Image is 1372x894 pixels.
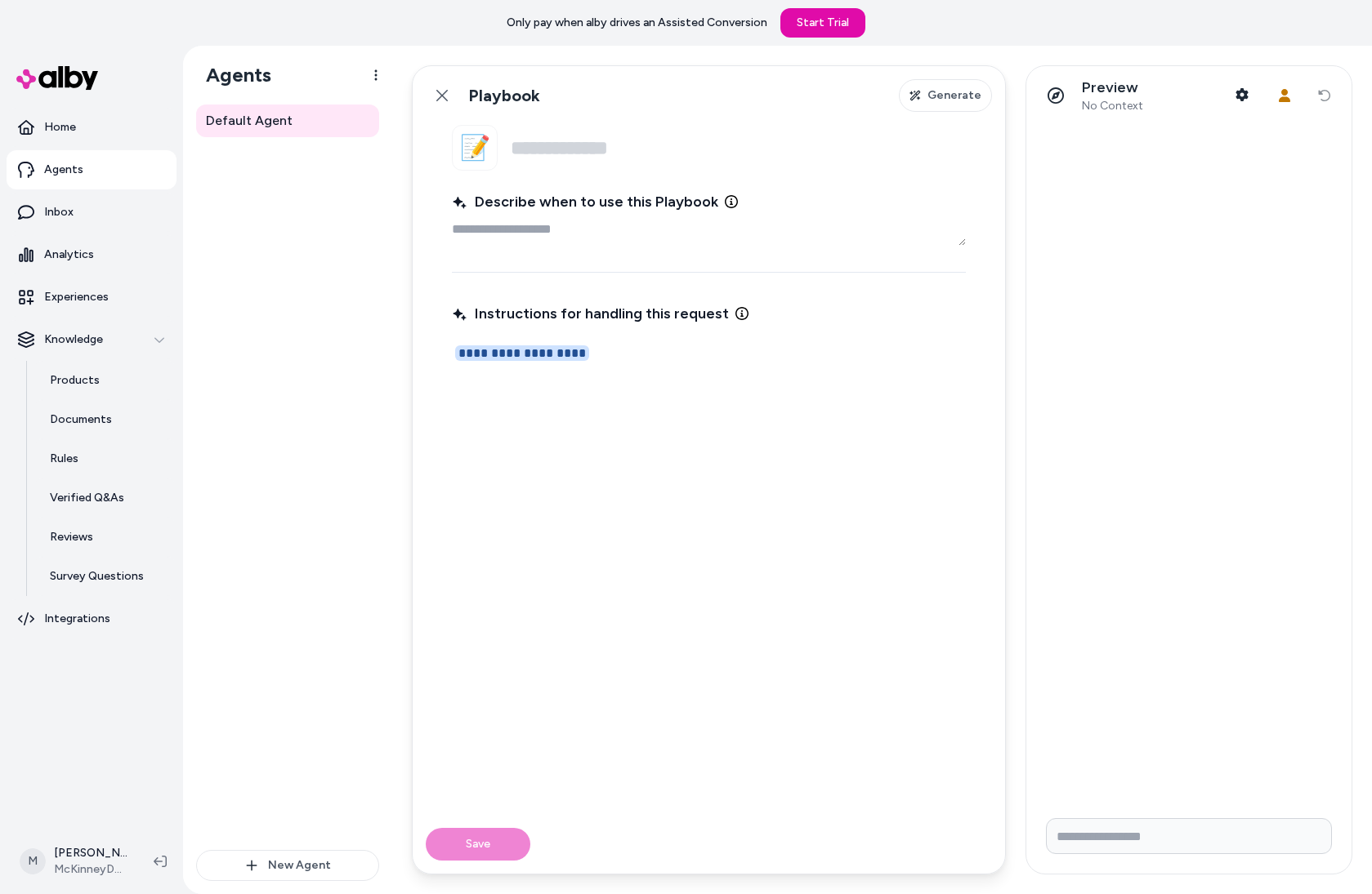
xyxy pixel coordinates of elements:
[196,850,379,881] button: New Agent
[1082,99,1143,113] span: No Context
[452,125,498,171] button: 📝
[50,490,124,506] p: Verified Q&As
[1046,818,1332,854] input: Write your prompt here
[50,451,78,467] p: Rules
[468,86,540,106] h1: Playbook
[20,848,46,874] span: M
[50,411,112,428] p: Documents
[44,611,110,627] p: Integrations
[34,361,177,400] a: Products
[452,302,729,325] span: Instructions for handling this request
[7,193,177,232] a: Inbox
[34,557,177,596] a: Survey Questions
[34,400,177,439] a: Documents
[7,320,177,359] button: Knowledge
[7,599,177,638] a: Integrations
[1082,78,1143,97] p: Preview
[44,204,74,220] p: Inbox
[50,372,100,389] p: Products
[780,8,865,38] a: Start Trial
[7,150,177,189] a: Agents
[193,63,271,87] h1: Agents
[34,478,177,518] a: Verified Q&As
[44,162,83,178] p: Agents
[10,835,141,887] button: M[PERSON_NAME]McKinneyDocumentationTestStore
[50,568,144,585] p: Survey Questions
[7,235,177,274] a: Analytics
[34,439,177,478] a: Rules
[50,529,93,545] p: Reviews
[16,66,98,90] img: alby Logo
[206,111,293,131] span: Default Agent
[507,15,767,31] p: Only pay when alby drives an Assisted Conversion
[44,331,103,348] p: Knowledge
[44,289,109,305] p: Experiences
[44,119,76,136] p: Home
[899,79,992,112] button: Generate
[44,247,94,263] p: Analytics
[7,108,177,147] a: Home
[7,278,177,317] a: Experiences
[34,518,177,557] a: Reviews
[452,190,718,213] span: Describe when to use this Playbook
[196,105,379,137] a: Default Agent
[927,87,981,104] span: Generate
[54,861,127,878] span: McKinneyDocumentationTestStore
[54,845,127,861] p: [PERSON_NAME]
